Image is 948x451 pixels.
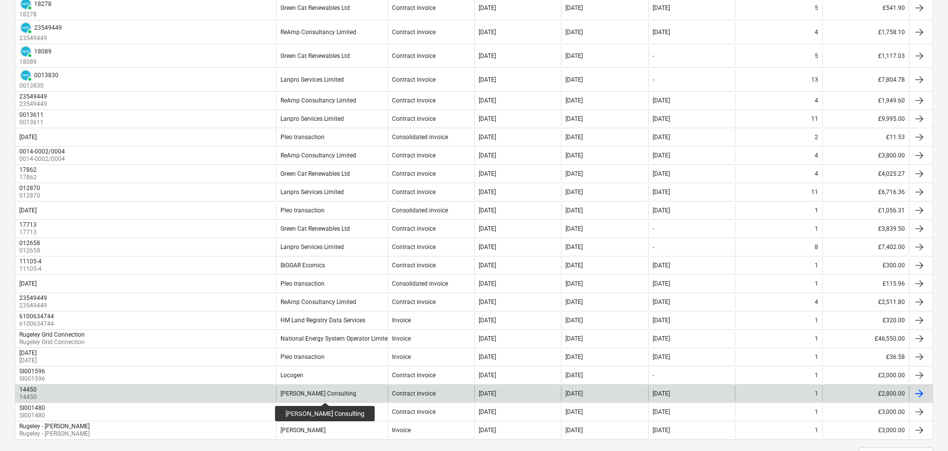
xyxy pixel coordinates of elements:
p: SI001596 [19,375,47,383]
p: 23549449 [19,301,49,310]
div: Green Cat Renewables Ltd [280,4,350,11]
div: [DATE] [565,4,583,11]
div: [DATE] [653,152,670,159]
div: Contract invoice [392,189,436,196]
p: Rugeley Grid Connection [19,338,87,347]
div: [DATE] [565,97,583,104]
div: £320.00 [822,312,909,328]
div: 0014-0002/0004 [19,148,65,155]
div: [DATE] [479,244,496,251]
div: [DATE] [653,262,670,269]
div: £3,000.00 [822,404,909,420]
div: [DATE] [653,97,670,104]
div: Invoice has been synced with Xero and its status is currently PAID [19,69,32,82]
div: £2,800.00 [822,386,909,401]
div: Consolidated invoice [392,280,448,287]
div: 1 [815,335,818,342]
div: 4 [815,152,818,159]
div: [DATE] [479,335,496,342]
p: 23549449 [19,34,62,43]
p: 14450 [19,393,39,401]
div: [DATE] [19,280,37,287]
div: [DATE] [479,97,496,104]
div: 11 [811,115,818,122]
div: [DATE] [479,408,496,415]
p: 17713 [19,228,39,237]
div: [DATE] [19,350,37,356]
div: £2,000.00 [822,367,909,383]
div: Contract invoice [392,29,436,36]
div: Contract invoice [392,390,436,397]
div: £4,025.27 [822,166,909,182]
div: Lanpro Services Limited [280,76,344,83]
div: [DATE] [479,170,496,177]
div: 5 [815,4,818,11]
div: [DATE] [565,299,583,305]
div: 4 [815,97,818,104]
div: 23549449 [19,295,47,301]
p: 11105-4 [19,265,44,273]
p: 18089 [19,58,52,66]
div: [DATE] [565,52,583,59]
div: National Energy System Operator Limited [280,335,391,342]
div: [DATE] [565,170,583,177]
div: 18089 [34,48,52,55]
div: [DATE] [653,335,670,342]
div: Contract invoice [392,170,436,177]
div: [DATE] [565,317,583,324]
div: 1 [815,280,818,287]
p: SI001480 [19,411,47,420]
div: £3,839.50 [822,221,909,237]
div: [DATE] [479,225,496,232]
div: 1 [815,408,818,415]
div: [DATE] [479,115,496,122]
div: - [653,76,654,83]
div: Contract invoice [392,225,436,232]
div: £3,800.00 [822,148,909,163]
div: 0013830 [34,72,58,79]
div: Pleo transaction [280,134,325,141]
div: [DATE] [479,29,496,36]
div: Invoice [392,317,411,324]
p: 17862 [19,173,39,182]
div: £2,511.80 [822,294,909,310]
div: 5 [815,52,818,59]
div: [DATE] [653,408,670,415]
div: ReAmp Consultancy Limited [280,97,356,104]
div: [DATE] [479,52,496,59]
div: £9,995.00 [822,111,909,127]
div: [DATE] [565,262,583,269]
div: BiGGAR Ecomics [280,262,325,269]
iframe: Chat Widget [898,403,948,451]
p: 6100634744 [19,320,56,328]
div: Pleo transaction [280,280,325,287]
div: [DATE] [479,427,496,434]
div: [DATE] [653,390,670,397]
div: [DATE] [653,299,670,305]
div: [DATE] [479,317,496,324]
div: £1,758.10 [822,21,909,43]
div: 1 [815,317,818,324]
div: Lanpro Services Limited [280,115,344,122]
div: [DATE] [565,335,583,342]
div: - [653,244,654,251]
div: 1 [815,353,818,360]
div: [DATE] [653,115,670,122]
div: 17862 [19,166,37,173]
div: SI001480 [19,404,45,411]
div: [DATE] [565,390,583,397]
div: Invoice has been synced with Xero and its status is currently PAID [19,45,32,58]
div: [DATE] [565,29,583,36]
div: Contract invoice [392,372,436,379]
p: 23549449 [19,100,49,108]
div: 18278 [34,0,52,7]
div: [DATE] [479,372,496,379]
div: £7,804.78 [822,69,909,90]
div: 012658 [19,240,40,247]
p: 0013611 [19,118,46,127]
div: £1,117.03 [822,45,909,66]
div: ReAmp Consultancy Limited [280,29,356,36]
div: 1 [815,207,818,214]
div: 6100634744 [19,313,54,320]
div: £11.53 [822,129,909,145]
